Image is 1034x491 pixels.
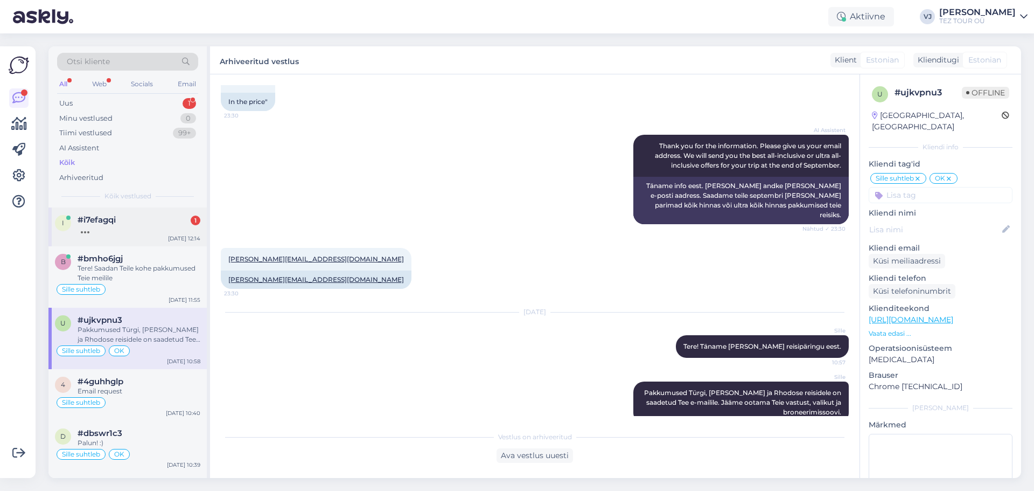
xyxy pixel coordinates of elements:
[62,451,100,458] span: Sille suhtleb
[644,389,843,416] span: Pakkumused Türgi, [PERSON_NAME] ja Rhodose reisidele on saadetud Tee e-mailile. Jääme ootama Teie...
[104,191,151,201] span: Kõik vestlused
[828,7,894,26] div: Aktiivne
[939,8,1028,25] a: [PERSON_NAME]TEZ TOUR OÜ
[498,432,572,442] span: Vestlus on arhiveeritud
[62,399,100,406] span: Sille suhtleb
[497,448,573,463] div: Ava vestlus uuesti
[78,215,116,225] span: #i7efagqi
[114,348,124,354] span: OK
[59,143,99,154] div: AI Assistent
[869,158,1012,170] p: Kliendi tag'id
[869,224,1000,236] input: Lisa nimi
[221,93,275,111] div: In the price"
[939,17,1016,25] div: TEZ TOUR OÜ
[228,255,404,263] a: [PERSON_NAME][EMAIL_ADDRESS][DOMAIN_NAME]
[176,77,198,91] div: Email
[78,377,123,386] span: #4guhhglp
[913,54,959,66] div: Klienditugi
[129,77,155,91] div: Socials
[169,296,200,304] div: [DATE] 11:55
[869,329,1012,338] p: Vaata edasi ...
[191,216,200,225] div: 1
[805,126,846,134] span: AI Assistent
[895,86,962,99] div: # ujkvpnu3
[869,284,955,299] div: Küsi telefoninumbrit
[869,403,1012,413] div: [PERSON_NAME]
[9,55,29,75] img: Askly Logo
[802,225,846,233] span: Nähtud ✓ 23:30
[67,56,110,67] span: Otsi kliente
[61,258,66,266] span: b
[59,128,112,139] div: Tiimi vestlused
[869,315,953,324] a: [URL][DOMAIN_NAME]
[655,142,843,169] span: Thank you for the information. Please give us your email address. We will send you the best all-i...
[968,54,1001,66] span: Estonian
[221,307,849,317] div: [DATE]
[78,386,200,396] div: Email request
[683,342,841,350] span: Tere! Täname [PERSON_NAME] reisipäringu eest.
[62,219,64,227] span: i
[59,113,113,124] div: Minu vestlused
[935,175,945,182] span: OK
[805,327,846,335] span: Sille
[869,187,1012,203] input: Lisa tag
[220,53,299,67] label: Arhiveeritud vestlus
[869,381,1012,392] p: Chrome [TECHNICAL_ID]
[183,98,196,109] div: 1
[939,8,1016,17] div: [PERSON_NAME]
[876,175,914,182] span: Sille suhtleb
[869,303,1012,314] p: Klienditeekond
[180,113,196,124] div: 0
[78,438,200,448] div: Palun! :)
[168,234,200,243] div: [DATE] 12:14
[869,370,1012,381] p: Brauser
[78,428,122,438] span: #dbswr1c3
[869,243,1012,254] p: Kliendi email
[872,110,1002,133] div: [GEOGRAPHIC_DATA], [GEOGRAPHIC_DATA]
[90,77,109,91] div: Web
[61,381,65,389] span: 4
[114,451,124,458] span: OK
[224,289,264,298] span: 23:30
[962,87,1009,99] span: Offline
[59,98,73,109] div: Uus
[869,208,1012,219] p: Kliendi nimi
[78,264,200,283] div: Tere! Saadan Teile kohe pakkumused Teie meilile
[78,325,200,344] div: Pakkumused Türgi, [PERSON_NAME] ja Rhodose reisidele on saadetud Tee e-mailile. Jääme ootama Teie...
[805,373,846,381] span: Sille
[869,254,945,268] div: Küsi meiliaadressi
[869,273,1012,284] p: Kliendi telefon
[877,90,883,98] span: u
[78,315,122,325] span: #ujkvpnu3
[60,432,66,440] span: d
[633,177,849,224] div: Täname info eest. [PERSON_NAME] andke [PERSON_NAME] e-posti aadress. Saadame teile septembri [PER...
[866,54,899,66] span: Estonian
[869,354,1012,365] p: [MEDICAL_DATA]
[869,343,1012,354] p: Operatsioonisüsteem
[869,419,1012,431] p: Märkmed
[167,357,200,365] div: [DATE] 10:58
[78,254,123,264] span: #bmho6jgj
[830,54,857,66] div: Klient
[166,409,200,417] div: [DATE] 10:40
[805,358,846,366] span: 10:57
[869,142,1012,152] div: Kliendi info
[59,157,75,168] div: Kõik
[60,319,66,327] span: u
[224,112,264,120] span: 23:30
[920,9,935,24] div: VJ
[59,172,103,183] div: Arhiveeritud
[167,461,200,469] div: [DATE] 10:39
[173,128,196,139] div: 99+
[57,77,69,91] div: All
[228,275,404,283] a: [PERSON_NAME][EMAIL_ADDRESS][DOMAIN_NAME]
[62,348,100,354] span: Sille suhtleb
[62,286,100,293] span: Sille suhtleb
